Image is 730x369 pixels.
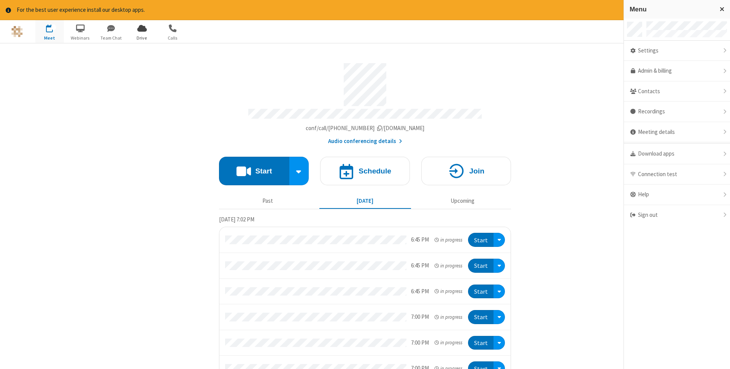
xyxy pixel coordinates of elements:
div: Open menu [494,310,505,324]
button: Start [219,157,289,185]
div: Sign out [624,205,730,225]
em: in progress [435,339,462,346]
div: Open menu [494,259,505,273]
div: 6:45 PM [411,287,429,296]
div: Meeting details [624,122,730,143]
em: in progress [435,313,462,321]
em: in progress [435,262,462,269]
div: 7:00 PM [411,313,429,321]
div: Download apps [624,144,730,164]
h4: Schedule [359,167,391,175]
button: Logo [3,20,31,43]
div: 6:45 PM [411,261,429,270]
h3: Menu [630,6,713,13]
button: Audio conferencing details [328,137,402,146]
button: Start [468,285,494,299]
div: 6:45 PM [411,235,429,244]
div: For the best user experience install our desktop apps. [17,6,667,14]
img: QA Selenium DO NOT DELETE OR CHANGE [11,26,23,37]
button: Past [222,194,314,208]
button: Schedule [320,157,410,185]
button: Join [421,157,511,185]
div: Open menu [494,233,505,247]
button: Start [468,310,494,324]
div: 9 [51,24,56,30]
span: Meet [35,35,64,41]
h4: Join [469,167,484,175]
h4: Start [255,167,272,175]
span: Team Chat [97,35,125,41]
div: 7:00 PM [411,339,429,347]
span: Calls [159,35,187,41]
iframe: Chat [711,349,724,364]
a: Admin & billing [624,61,730,81]
section: Account details [219,57,511,145]
div: Help [624,184,730,205]
div: Settings [624,41,730,61]
em: in progress [435,288,462,295]
span: [DATE] 7:02 PM [219,216,254,223]
button: Start [468,233,494,247]
div: Contacts [624,81,730,102]
span: Webinars [66,35,95,41]
em: in progress [435,236,462,243]
button: Upcoming [417,194,508,208]
button: Start [468,336,494,350]
span: Drive [128,35,156,41]
button: [DATE] [319,194,411,208]
button: Copy my meeting room linkCopy my meeting room link [306,124,425,133]
div: Open menu [494,285,505,299]
div: Connection test [624,164,730,185]
button: Start [468,259,494,273]
div: Open menu [623,20,730,43]
div: Start conference options [289,157,309,185]
span: Copy my meeting room link [306,124,425,132]
div: Recordings [624,102,730,122]
div: Open menu [494,336,505,350]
